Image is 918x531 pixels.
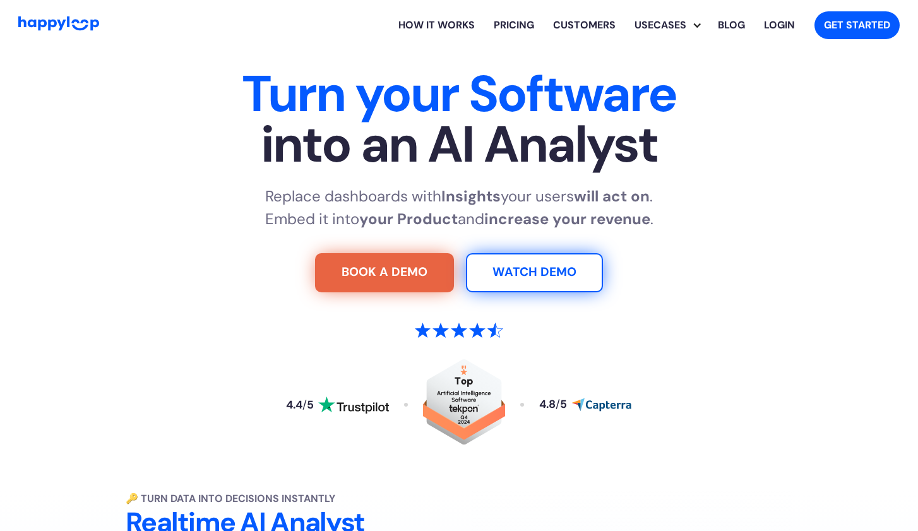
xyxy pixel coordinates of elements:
a: Get started with HappyLoop [814,11,900,39]
h1: Turn your Software [65,69,853,170]
strong: increase your revenue [484,209,650,229]
a: Learn how HappyLoop works [544,5,625,45]
p: Replace dashboards with your users . Embed it into and . [265,185,653,230]
a: Learn how HappyLoop works [389,5,484,45]
div: 4.8 5 [539,399,567,410]
a: View HappyLoop pricing plans [484,5,544,45]
div: Explore HappyLoop use cases [625,5,708,45]
a: Read reviews about HappyLoop on Trustpilot [286,397,388,414]
span: into an AI Analyst [65,119,853,170]
a: Go to Home Page [18,16,99,34]
strong: will act on [574,186,650,206]
div: Usecases [635,5,708,45]
img: HappyLoop Logo [18,16,99,31]
a: Log in to your HappyLoop account [754,5,804,45]
a: Watch Demo [466,253,603,292]
strong: your Product [359,209,458,229]
a: Visit the HappyLoop blog for insights [708,5,754,45]
strong: Insights [441,186,501,206]
span: / [556,397,560,411]
strong: 🔑 Turn Data into Decisions Instantly [126,492,335,505]
div: 4.4 5 [286,400,314,411]
span: / [302,398,307,412]
a: Read reviews about HappyLoop on Capterra [539,398,631,412]
a: Read reviews about HappyLoop on Tekpon [423,359,505,451]
div: Usecases [625,18,696,33]
a: Try For Free [315,253,454,292]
